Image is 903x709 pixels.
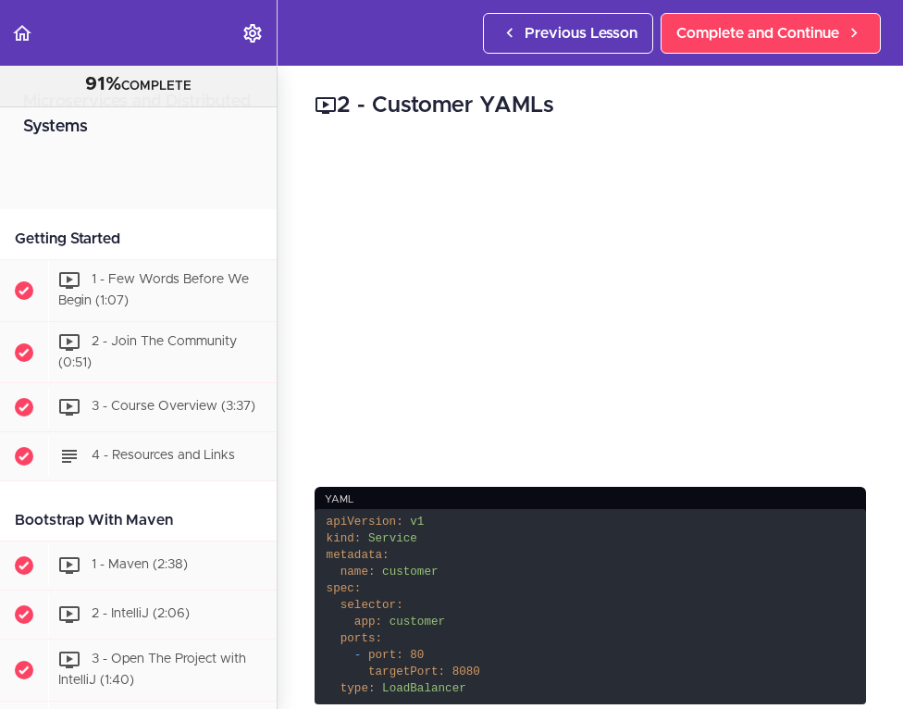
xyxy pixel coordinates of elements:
[382,566,438,578] span: customer
[390,616,445,628] span: customer
[410,649,424,662] span: 80
[92,608,190,621] span: 2 - IntelliJ (2:06)
[410,516,424,529] span: v1
[11,22,33,44] svg: Back to course curriculum
[92,559,188,572] span: 1 - Maven (2:38)
[368,532,417,545] span: Service
[661,13,881,54] a: Complete and Continue
[58,335,237,369] span: 2 - Join The Community (0:51)
[340,566,376,578] span: name:
[327,516,403,529] span: apiVersion:
[354,616,382,628] span: app:
[354,649,362,662] span: -
[327,532,362,545] span: kind:
[676,22,839,44] span: Complete and Continue
[315,487,866,512] div: yaml
[525,22,637,44] span: Previous Lesson
[340,599,403,612] span: selector:
[58,653,246,688] span: 3 - Open The Project with IntelliJ (1:40)
[315,149,866,459] iframe: Video Player
[340,682,376,695] span: type:
[58,273,249,307] span: 1 - Few Words Before We Begin (1:07)
[241,22,264,44] svg: Settings Menu
[327,582,362,595] span: spec:
[368,665,445,678] span: targetPort:
[382,682,466,695] span: LoadBalancer
[23,73,254,97] div: COMPLETE
[483,13,653,54] a: Previous Lesson
[85,75,121,93] span: 91%
[327,549,390,562] span: metadata:
[92,401,255,414] span: 3 - Course Overview (3:37)
[368,649,403,662] span: port:
[340,632,382,645] span: ports:
[92,450,235,463] span: 4 - Resources and Links
[315,90,866,121] h2: 2 - Customer YAMLs
[452,665,480,678] span: 8080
